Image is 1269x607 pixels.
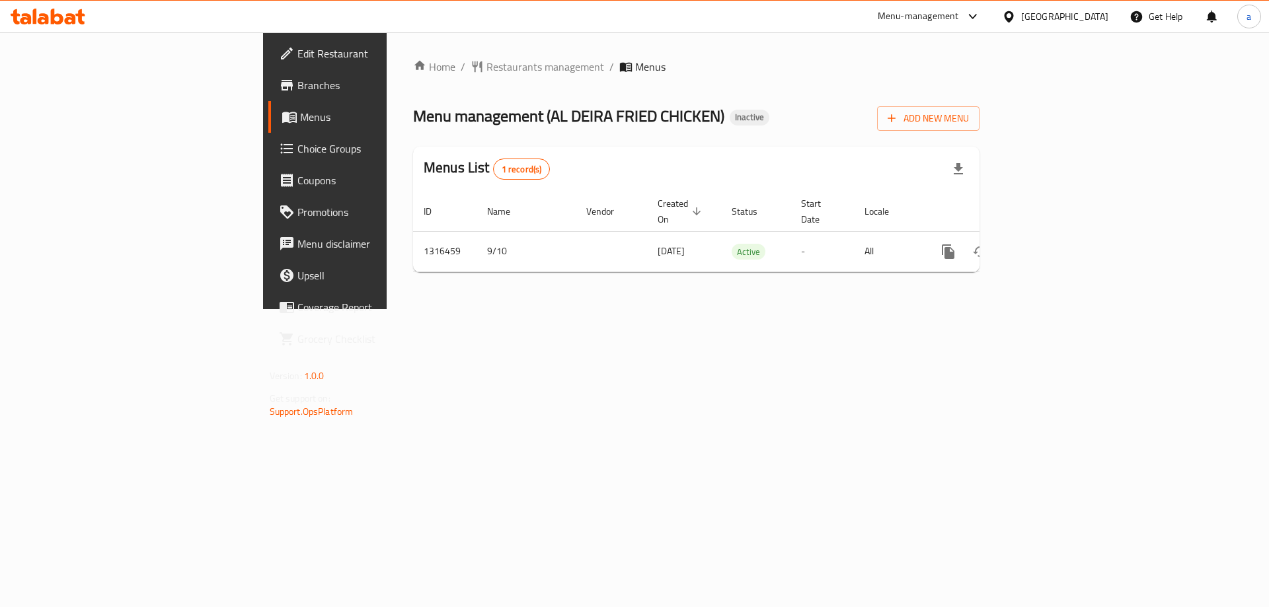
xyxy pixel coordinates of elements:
[268,260,475,291] a: Upsell
[865,203,906,219] span: Locale
[424,158,550,180] h2: Menus List
[487,203,527,219] span: Name
[801,196,838,227] span: Start Date
[297,331,465,347] span: Grocery Checklist
[730,110,769,125] div: Inactive
[268,228,475,260] a: Menu disclaimer
[964,236,996,268] button: Change Status
[922,192,1070,232] th: Actions
[297,141,465,157] span: Choice Groups
[268,133,475,164] a: Choice Groups
[888,110,969,127] span: Add New Menu
[413,192,1070,272] table: enhanced table
[790,231,854,271] td: -
[304,367,325,384] span: 1.0.0
[942,153,974,185] div: Export file
[471,59,604,75] a: Restaurants management
[297,236,465,252] span: Menu disclaimer
[732,244,765,260] span: Active
[658,242,685,260] span: [DATE]
[477,231,576,271] td: 9/10
[270,367,302,384] span: Version:
[635,59,666,75] span: Menus
[1021,9,1108,24] div: [GEOGRAPHIC_DATA]
[300,109,465,125] span: Menus
[586,203,631,219] span: Vendor
[270,390,330,407] span: Get support on:
[268,38,475,69] a: Edit Restaurant
[297,268,465,283] span: Upsell
[270,403,354,420] a: Support.OpsPlatform
[494,163,550,176] span: 1 record(s)
[268,196,475,228] a: Promotions
[413,59,980,75] nav: breadcrumb
[609,59,614,75] li: /
[854,231,922,271] td: All
[297,77,465,93] span: Branches
[878,9,959,24] div: Menu-management
[297,46,465,61] span: Edit Restaurant
[297,204,465,220] span: Promotions
[877,106,980,131] button: Add New Menu
[268,291,475,323] a: Coverage Report
[297,299,465,315] span: Coverage Report
[268,323,475,355] a: Grocery Checklist
[493,159,551,180] div: Total records count
[297,172,465,188] span: Coupons
[730,112,769,123] span: Inactive
[413,101,724,131] span: Menu management ( AL DEIRA FRIED CHICKEN )
[933,236,964,268] button: more
[268,164,475,196] a: Coupons
[658,196,705,227] span: Created On
[732,203,775,219] span: Status
[268,69,475,101] a: Branches
[268,101,475,133] a: Menus
[1247,9,1251,24] span: a
[424,203,449,219] span: ID
[486,59,604,75] span: Restaurants management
